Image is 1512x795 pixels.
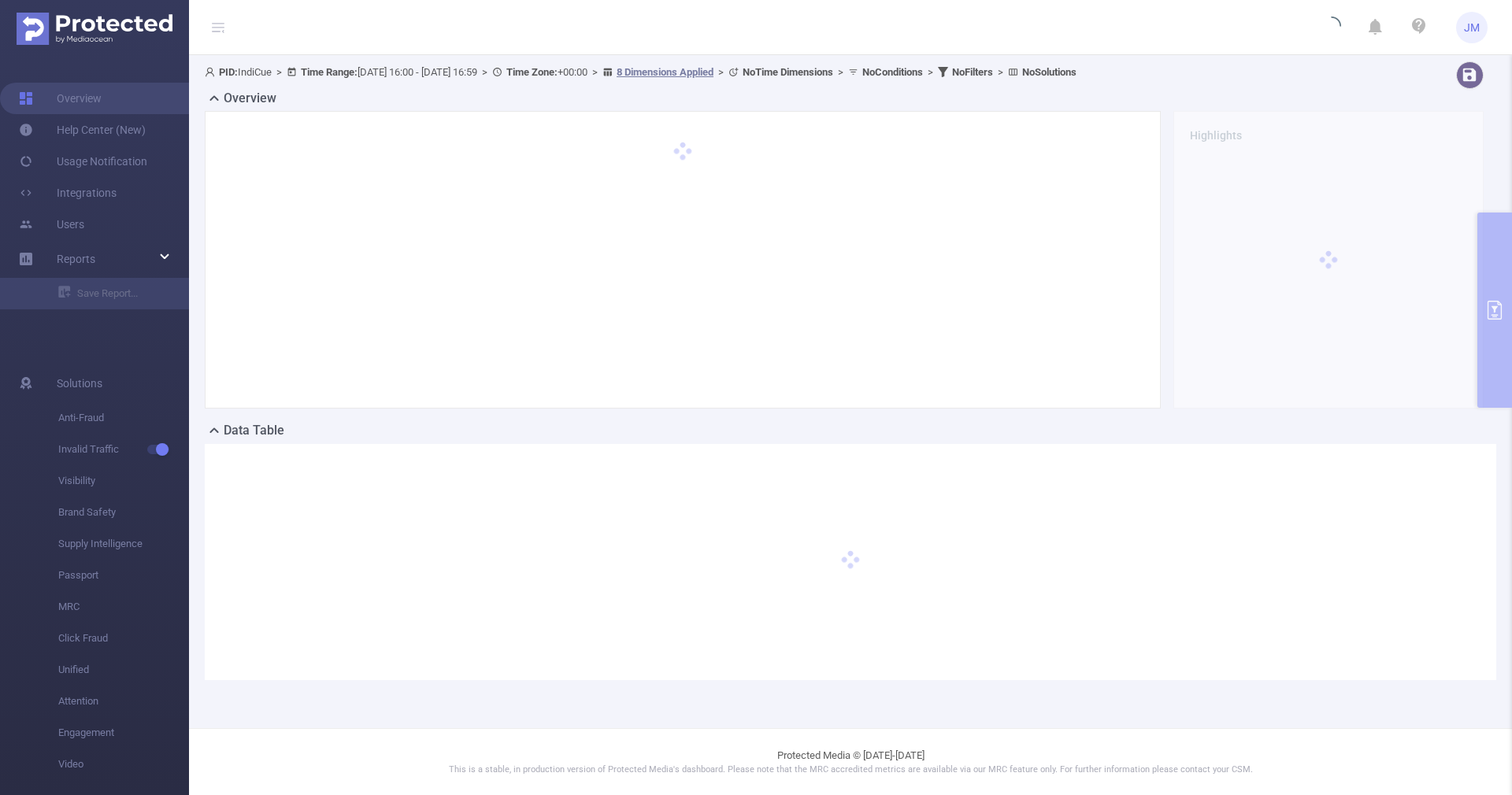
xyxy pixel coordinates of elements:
p: This is a stable, in production version of Protected Media's dashboard. Please note that the MRC ... [228,764,1473,777]
b: Time Range: [301,66,358,78]
b: PID: [219,66,238,78]
a: Help Center (New) [19,114,146,146]
span: > [923,66,938,78]
i: icon: user [205,67,219,77]
span: > [272,66,287,78]
span: Invalid Traffic [58,434,189,465]
a: Integrations [19,177,117,209]
a: Reports [57,243,95,275]
span: > [713,66,728,78]
span: Unified [58,654,189,686]
h2: Overview [224,89,276,108]
h2: Data Table [224,421,284,440]
span: IndiCue [DATE] 16:00 - [DATE] 16:59 +00:00 [205,66,1077,78]
span: Solutions [57,368,102,399]
span: Engagement [58,717,189,749]
a: Usage Notification [19,146,147,177]
span: MRC [58,591,189,623]
span: Brand Safety [58,497,189,528]
b: No Time Dimensions [743,66,833,78]
i: icon: loading [1322,17,1341,39]
a: Users [19,209,84,240]
span: Anti-Fraud [58,402,189,434]
span: > [993,66,1008,78]
span: Passport [58,560,189,591]
img: Protected Media [17,13,172,45]
a: Overview [19,83,102,114]
u: 8 Dimensions Applied [617,66,713,78]
span: Supply Intelligence [58,528,189,560]
footer: Protected Media © [DATE]-[DATE] [189,728,1512,795]
span: Video [58,749,189,780]
b: No Conditions [862,66,923,78]
span: > [587,66,602,78]
b: No Filters [952,66,993,78]
span: > [833,66,848,78]
span: Attention [58,686,189,717]
span: Reports [57,253,95,265]
span: Click Fraud [58,623,189,654]
b: No Solutions [1022,66,1077,78]
b: Time Zone: [506,66,558,78]
span: JM [1464,12,1480,43]
span: Visibility [58,465,189,497]
span: > [477,66,492,78]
